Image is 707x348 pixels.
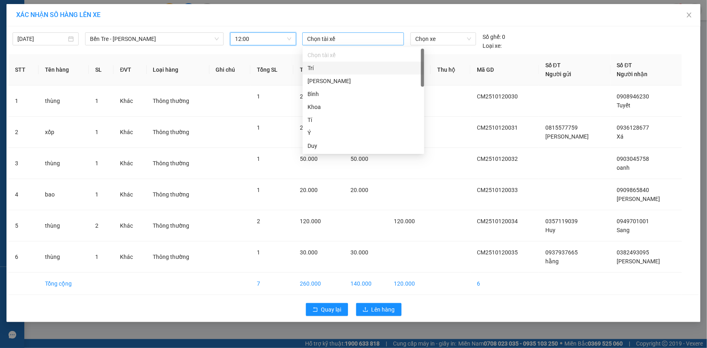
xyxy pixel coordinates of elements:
[147,148,209,179] td: Thông thường
[617,62,632,68] span: Số ĐT
[38,273,89,295] td: Tổng cộng
[351,156,369,162] span: 50.000
[214,36,219,41] span: down
[38,85,89,117] td: thùng
[113,148,146,179] td: Khác
[9,85,38,117] td: 1
[113,54,146,85] th: ĐVT
[363,307,368,313] span: upload
[113,117,146,148] td: Khác
[617,93,649,100] span: 0908946230
[300,93,318,100] span: 20.000
[617,249,649,256] span: 0382493095
[431,54,470,85] th: Thu hộ
[306,303,348,316] button: rollbackQuay lại
[617,102,631,109] span: Tuyết
[321,305,342,314] span: Quay lại
[483,32,505,41] div: 0
[303,88,424,100] div: Bình
[678,4,701,27] button: Close
[257,156,260,162] span: 1
[308,51,419,60] div: Chọn tài xế
[545,258,559,265] span: hằng
[95,129,98,135] span: 1
[545,133,589,140] span: [PERSON_NAME]
[356,303,402,316] button: uploadLên hàng
[477,156,518,162] span: CM2510120032
[300,156,318,162] span: 50.000
[617,227,630,233] span: Sang
[303,113,424,126] div: Tí
[351,249,369,256] span: 30.000
[394,218,415,224] span: 120.000
[312,307,318,313] span: rollback
[483,41,502,50] span: Loại xe:
[95,254,98,260] span: 1
[147,54,209,85] th: Loại hàng
[545,71,571,77] span: Người gửi
[477,187,518,193] span: CM2510120033
[470,273,539,295] td: 6
[617,187,649,193] span: 0909865840
[300,187,318,193] span: 20.000
[9,117,38,148] td: 2
[257,93,260,100] span: 1
[545,218,578,224] span: 0357119039
[545,249,578,256] span: 0937937665
[303,139,424,152] div: Duy
[303,49,424,62] div: Chọn tài xế
[113,241,146,273] td: Khác
[545,62,561,68] span: Số ĐT
[257,218,260,224] span: 2
[415,33,471,45] span: Chọn xe
[477,218,518,224] span: CM2510120034
[372,305,395,314] span: Lên hàng
[545,227,555,233] span: Huy
[617,196,660,202] span: [PERSON_NAME]
[38,54,89,85] th: Tên hàng
[617,71,648,77] span: Người nhận
[95,160,98,167] span: 1
[477,93,518,100] span: CM2510120030
[617,164,630,171] span: oanh
[617,133,624,140] span: Xá
[300,218,321,224] span: 120.000
[300,249,318,256] span: 30.000
[38,179,89,210] td: bao
[16,11,100,19] span: XÁC NHẬN SỐ HÀNG LÊN XE
[617,258,660,265] span: [PERSON_NAME]
[303,100,424,113] div: Khoa
[477,249,518,256] span: CM2510120035
[308,102,419,111] div: Khoa
[9,148,38,179] td: 3
[293,54,344,85] th: Tổng cước
[303,75,424,88] div: Liêm
[308,141,419,150] div: Duy
[308,90,419,98] div: Bình
[38,210,89,241] td: thùng
[250,54,293,85] th: Tổng SL
[344,273,388,295] td: 140.000
[9,210,38,241] td: 5
[308,115,419,124] div: Tí
[387,273,431,295] td: 120.000
[308,128,419,137] div: Ý
[147,241,209,273] td: Thông thường
[257,249,260,256] span: 1
[351,187,369,193] span: 20.000
[89,54,113,85] th: SL
[17,34,66,43] input: 12/10/2025
[113,179,146,210] td: Khác
[95,98,98,104] span: 1
[686,12,692,18] span: close
[95,222,98,229] span: 2
[147,85,209,117] td: Thông thường
[477,124,518,131] span: CM2510120031
[9,179,38,210] td: 4
[470,54,539,85] th: Mã GD
[38,117,89,148] td: xốp
[95,191,98,198] span: 1
[9,241,38,273] td: 6
[303,62,424,75] div: Trí
[235,33,291,45] span: 12:00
